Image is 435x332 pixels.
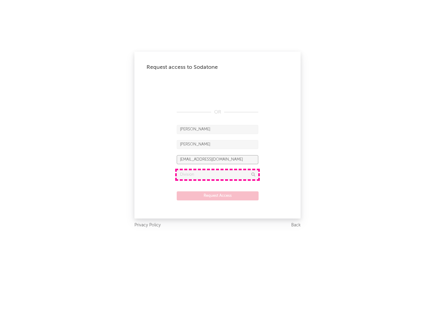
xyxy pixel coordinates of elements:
[177,109,258,116] div: OR
[177,170,258,179] input: Division
[291,222,301,229] a: Back
[177,125,258,134] input: First Name
[177,155,258,164] input: Email
[177,140,258,149] input: Last Name
[177,191,259,200] button: Request Access
[147,64,288,71] div: Request access to Sodatone
[134,222,161,229] a: Privacy Policy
